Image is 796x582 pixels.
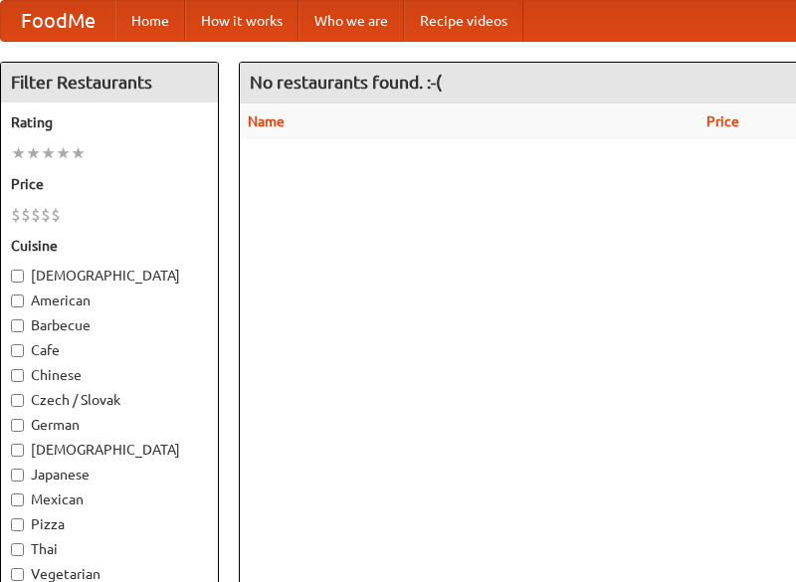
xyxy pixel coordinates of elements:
li: $ [31,204,41,226]
input: Thai [11,543,24,556]
li: ★ [26,142,41,164]
a: Home [115,1,185,41]
input: Czech / Slovak [11,394,24,407]
label: Mexican [11,489,208,509]
a: Who we are [298,1,404,41]
h5: Cuisine [11,236,208,256]
label: [DEMOGRAPHIC_DATA] [11,266,208,286]
a: Name [248,113,285,129]
input: Japanese [11,469,24,482]
input: Chinese [11,369,24,382]
input: Mexican [11,493,24,506]
input: Vegetarian [11,568,24,581]
label: Cafe [11,340,208,360]
input: [DEMOGRAPHIC_DATA] [11,444,24,457]
a: Price [706,113,739,129]
li: $ [11,204,21,226]
label: Czech / Slovak [11,390,208,410]
input: American [11,294,24,307]
li: $ [41,204,51,226]
li: ★ [71,142,86,164]
label: American [11,291,208,310]
li: $ [21,204,31,226]
label: German [11,415,208,435]
label: [DEMOGRAPHIC_DATA] [11,440,208,460]
label: Barbecue [11,315,208,335]
input: Cafe [11,344,24,357]
input: Pizza [11,518,24,531]
input: Barbecue [11,319,24,332]
a: Recipe videos [404,1,523,41]
li: $ [51,204,61,226]
li: ★ [56,142,71,164]
a: How it works [185,1,298,41]
h5: Rating [11,112,208,132]
input: [DEMOGRAPHIC_DATA] [11,270,24,283]
label: Pizza [11,514,208,534]
h4: Filter Restaurants [1,63,218,102]
ng-pluralize: No restaurants found. :-( [250,73,442,92]
h5: Price [11,174,208,194]
label: Chinese [11,365,208,385]
label: Thai [11,539,208,559]
label: Japanese [11,465,208,485]
a: FoodMe [1,1,115,41]
li: ★ [41,142,56,164]
li: ★ [11,142,26,164]
input: German [11,419,24,432]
